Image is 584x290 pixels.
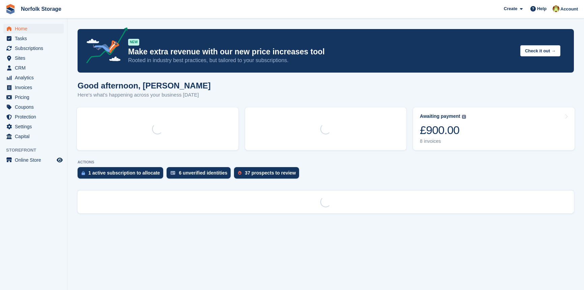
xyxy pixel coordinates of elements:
div: £900.00 [420,123,466,137]
a: 6 unverified identities [167,167,234,182]
a: menu [3,53,64,63]
img: price-adjustments-announcement-icon-8257ccfd72463d97f412b2fc003d46551f7dbcb40ab6d574587a9cd5c0d94... [81,27,128,66]
a: menu [3,73,64,82]
span: Subscriptions [15,44,55,53]
a: Awaiting payment £900.00 8 invoices [413,107,575,150]
span: Capital [15,132,55,141]
div: 6 unverified identities [179,170,227,176]
a: Norfolk Storage [18,3,64,15]
h1: Good afternoon, [PERSON_NAME] [78,81,211,90]
span: Tasks [15,34,55,43]
div: 8 invoices [420,138,466,144]
div: NEW [128,39,139,46]
p: ACTIONS [78,160,574,164]
span: Settings [15,122,55,131]
span: Help [537,5,547,12]
img: stora-icon-8386f47178a22dfd0bd8f6a31ec36ba5ce8667c1dd55bd0f319d3a0aa187defe.svg [5,4,16,14]
a: menu [3,155,64,165]
img: verify_identity-adf6edd0f0f0b5bbfe63781bf79b02c33cf7c696d77639b501bdc392416b5a36.svg [171,171,175,175]
span: Online Store [15,155,55,165]
p: Make extra revenue with our new price increases tool [128,47,515,57]
div: 1 active subscription to allocate [88,170,160,176]
span: Storefront [6,147,67,154]
button: Check it out → [520,45,560,56]
a: 37 prospects to review [234,167,302,182]
span: CRM [15,63,55,73]
a: menu [3,93,64,102]
a: menu [3,132,64,141]
p: Rooted in industry best practices, but tailored to your subscriptions. [128,57,515,64]
a: menu [3,34,64,43]
img: icon-info-grey-7440780725fd019a000dd9b08b2336e03edf1995a4989e88bcd33f0948082b44.svg [462,115,466,119]
p: Here's what's happening across your business [DATE] [78,91,211,99]
span: Analytics [15,73,55,82]
a: 1 active subscription to allocate [78,167,167,182]
img: active_subscription_to_allocate_icon-d502201f5373d7db506a760aba3b589e785aa758c864c3986d89f69b8ff3... [82,171,85,175]
div: 37 prospects to review [245,170,296,176]
span: Protection [15,112,55,122]
a: menu [3,83,64,92]
div: Awaiting payment [420,113,460,119]
span: Create [504,5,517,12]
span: Sites [15,53,55,63]
img: prospect-51fa495bee0391a8d652442698ab0144808aea92771e9ea1ae160a38d050c398.svg [238,171,241,175]
a: menu [3,44,64,53]
a: menu [3,63,64,73]
span: Pricing [15,93,55,102]
a: menu [3,24,64,33]
a: Preview store [56,156,64,164]
span: Coupons [15,102,55,112]
img: Holly Lamming [553,5,559,12]
a: menu [3,122,64,131]
span: Account [560,6,578,12]
a: menu [3,112,64,122]
a: menu [3,102,64,112]
span: Invoices [15,83,55,92]
span: Home [15,24,55,33]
